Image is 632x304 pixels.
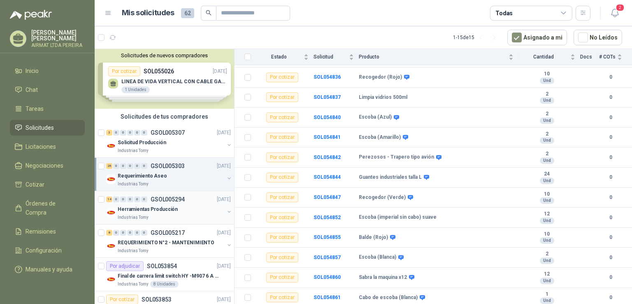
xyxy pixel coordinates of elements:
[10,224,85,239] a: Remisiones
[206,10,211,16] span: search
[26,246,62,255] span: Configuración
[314,134,341,140] b: SOL054841
[599,173,622,181] b: 0
[599,194,622,201] b: 0
[127,196,133,202] div: 0
[518,271,575,278] b: 12
[314,255,341,260] a: SOL054857
[142,297,172,302] p: SOL053853
[98,52,231,58] button: Solicitudes de nuevos compradores
[540,137,554,144] div: Und
[134,130,140,136] div: 0
[134,230,140,236] div: 0
[540,257,554,264] div: Und
[616,4,625,12] span: 2
[540,297,554,304] div: Und
[10,158,85,173] a: Negociaciones
[314,234,341,240] a: SOL054855
[540,117,554,124] div: Und
[599,154,622,161] b: 0
[141,196,147,202] div: 0
[118,147,149,154] p: Industrias Tomy
[266,173,298,182] div: Por cotizar
[359,214,437,221] b: Escoba (imperial sin cabo) suave
[540,197,554,204] div: Und
[540,157,554,164] div: Und
[540,97,554,104] div: Und
[113,163,119,169] div: 0
[106,174,116,184] img: Company Logo
[359,254,396,261] b: Escoba (Blanca)
[151,130,185,136] p: GSOL005307
[507,30,567,45] button: Asignado a mi
[150,281,179,288] div: 8 Unidades
[10,82,85,98] a: Chat
[113,196,119,202] div: 0
[518,111,575,117] b: 2
[26,66,39,75] span: Inicio
[266,253,298,262] div: Por cotizar
[151,163,185,169] p: GSOL005303
[599,54,616,60] span: # COTs
[314,174,341,180] a: SOL054844
[518,71,575,77] b: 10
[266,133,298,143] div: Por cotizar
[147,263,177,269] p: SOL053854
[607,6,622,21] button: 2
[359,234,388,241] b: Balde (Rojo)
[266,213,298,222] div: Por cotizar
[10,243,85,258] a: Configuración
[359,274,407,281] b: Sabra la maquina x12
[266,273,298,283] div: Por cotizar
[314,94,341,100] b: SOL054837
[314,295,341,300] a: SOL054861
[266,72,298,82] div: Por cotizar
[266,233,298,243] div: Por cotizar
[314,49,359,65] th: Solicitud
[106,130,112,136] div: 3
[314,115,341,120] a: SOL054840
[599,234,622,241] b: 0
[518,49,580,65] th: Cantidad
[518,54,569,60] span: Cantidad
[314,274,341,280] b: SOL054860
[314,194,341,200] a: SOL054847
[359,295,418,301] b: Cabo de escoba (Blanca)
[314,215,341,220] a: SOL054852
[256,54,302,60] span: Estado
[266,112,298,122] div: Por cotizar
[266,152,298,162] div: Por cotizar
[540,178,554,184] div: Und
[10,63,85,79] a: Inicio
[31,43,85,48] p: AIRMAT LTDA PEREIRA
[10,139,85,154] a: Licitaciones
[266,192,298,202] div: Por cotizar
[217,262,231,270] p: [DATE]
[518,151,575,157] b: 2
[113,130,119,136] div: 0
[10,10,52,20] img: Logo peakr
[141,130,147,136] div: 0
[518,291,575,298] b: 1
[127,230,133,236] div: 0
[217,196,231,203] p: [DATE]
[181,8,194,18] span: 62
[118,272,220,280] p: Final de carrera limit switch HY -M907 6 A - 250 V a.c
[599,73,622,81] b: 0
[599,133,622,141] b: 0
[26,85,38,94] span: Chat
[314,154,341,160] a: SOL054842
[359,94,407,101] b: Limpia vidrios 500ml
[106,128,232,154] a: 3 0 0 0 0 0 GSOL005307[DATE] Company LogoSolicitud ProducciónIndustrias Tomy
[540,237,554,244] div: Und
[574,30,622,45] button: No Leídos
[540,217,554,224] div: Und
[599,274,622,281] b: 0
[26,123,54,132] span: Solicitudes
[359,54,507,60] span: Producto
[359,49,518,65] th: Producto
